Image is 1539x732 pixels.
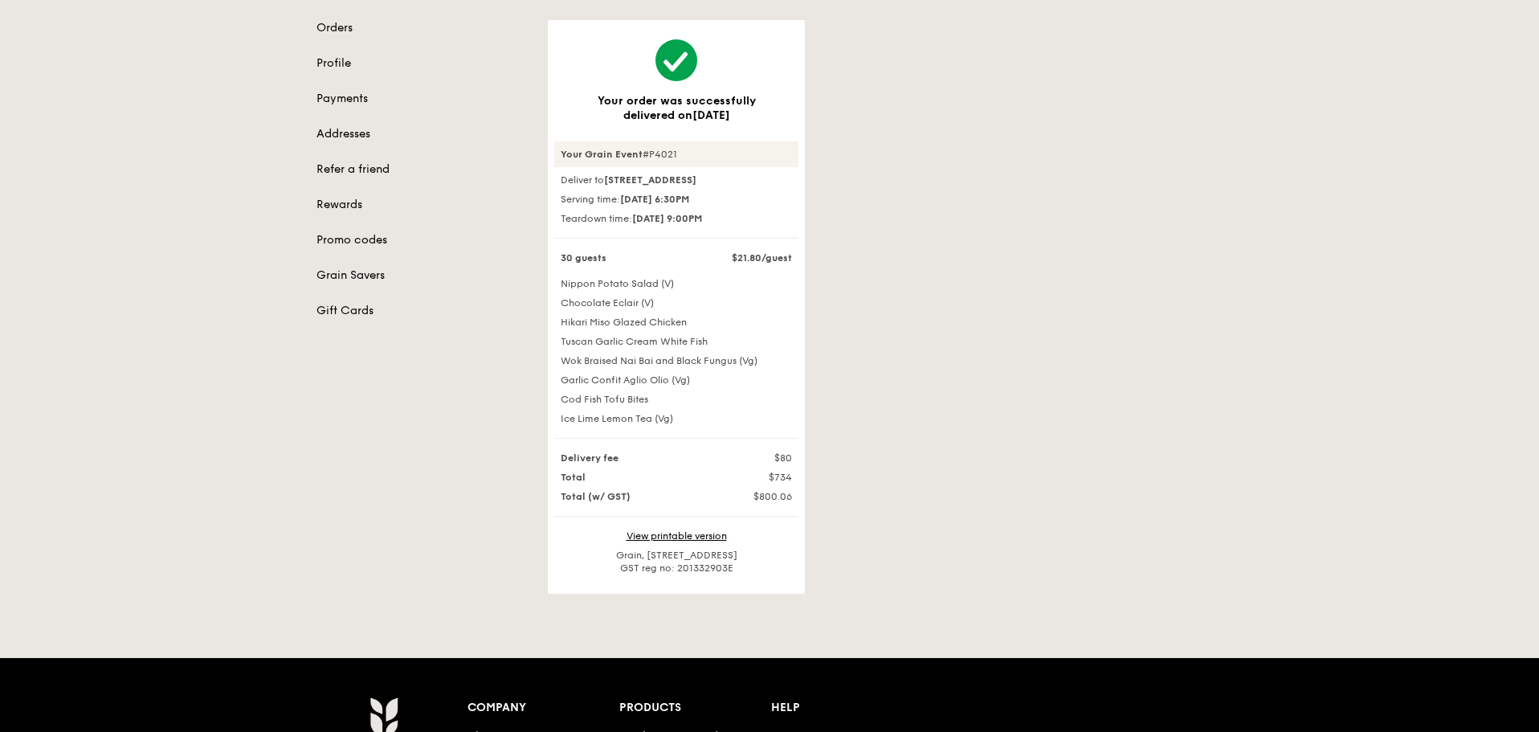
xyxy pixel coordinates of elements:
[554,549,798,575] div: Grain, [STREET_ADDRESS] GST reg no: 201332903E
[718,251,802,264] div: $21.80/guest
[551,277,802,290] div: Nippon Potato Salad (V)
[718,452,802,464] div: $80
[551,412,802,425] div: Ice Lime Lemon Tea (Vg)
[692,108,730,122] span: [DATE]
[561,491,631,502] strong: Total (w/ GST)
[574,94,779,122] h3: Your order was successfully delivered on
[316,197,529,213] a: Rewards
[551,316,802,329] div: Hikari Miso Glazed Chicken
[620,194,689,205] strong: [DATE] 6:30PM
[632,213,702,224] strong: [DATE] 9:00PM
[467,697,619,719] div: Company
[316,232,529,248] a: Promo codes
[316,20,529,36] a: Orders
[554,193,798,206] div: Serving time:
[627,530,727,542] a: View printable version
[718,490,802,503] div: $800.06
[551,354,802,367] div: Wok Braised Nai Bai and Black Fungus (Vg)
[551,251,718,264] div: 30 guests
[619,697,771,719] div: Products
[551,335,802,348] div: Tuscan Garlic Cream White Fish
[561,452,618,464] strong: Delivery fee
[316,91,529,107] a: Payments
[316,162,529,178] a: Refer a friend
[554,141,798,167] div: #P4021
[554,212,798,225] div: Teardown time:
[316,268,529,284] a: Grain Savers
[718,471,802,484] div: $734
[316,55,529,72] a: Profile
[561,472,586,483] strong: Total
[551,296,802,309] div: Chocolate Eclair (V)
[316,126,529,142] a: Addresses
[561,149,643,160] strong: Your Grain Event
[771,697,923,719] div: Help
[551,393,802,406] div: Cod Fish Tofu Bites
[604,174,696,186] strong: [STREET_ADDRESS]
[316,303,529,319] a: Gift Cards
[554,174,798,186] div: Deliver to
[551,374,802,386] div: Garlic Confit Aglio Olio (Vg)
